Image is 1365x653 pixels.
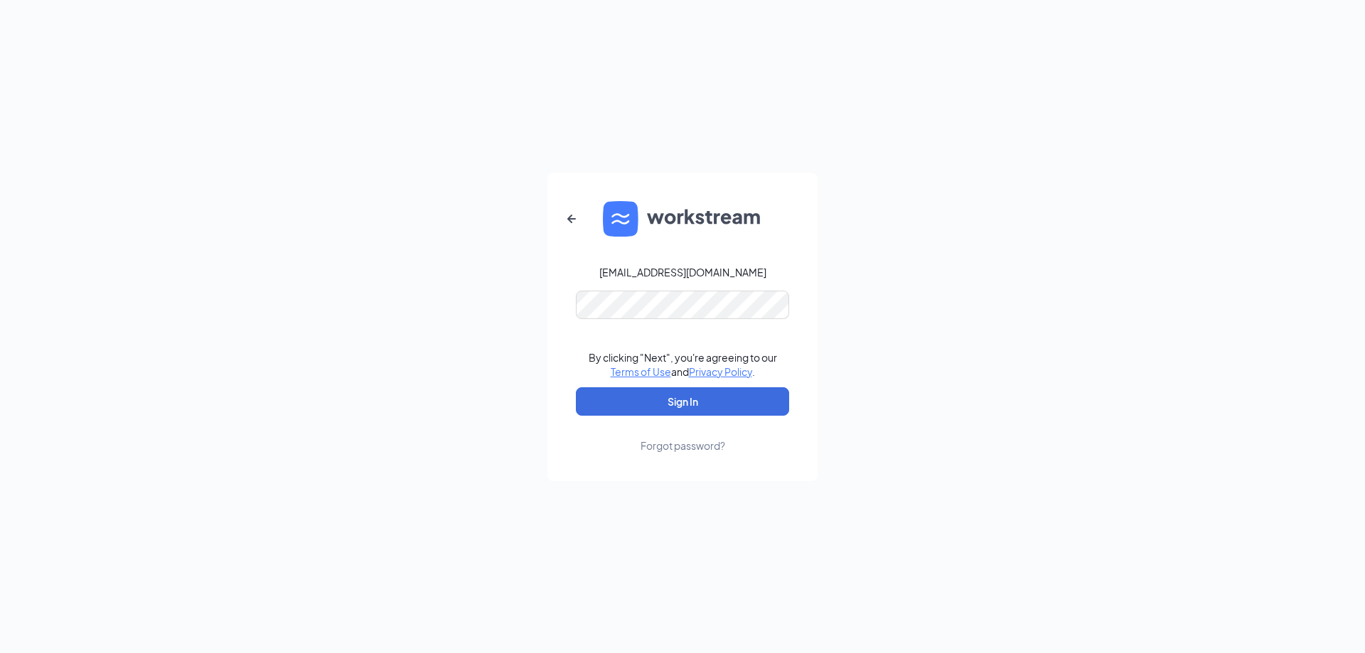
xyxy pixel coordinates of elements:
[611,365,671,378] a: Terms of Use
[555,202,589,236] button: ArrowLeftNew
[599,265,766,279] div: [EMAIL_ADDRESS][DOMAIN_NAME]
[641,416,725,453] a: Forgot password?
[689,365,752,378] a: Privacy Policy
[563,210,580,227] svg: ArrowLeftNew
[603,201,762,237] img: WS logo and Workstream text
[589,350,777,379] div: By clicking "Next", you're agreeing to our and .
[576,387,789,416] button: Sign In
[641,438,725,453] div: Forgot password?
